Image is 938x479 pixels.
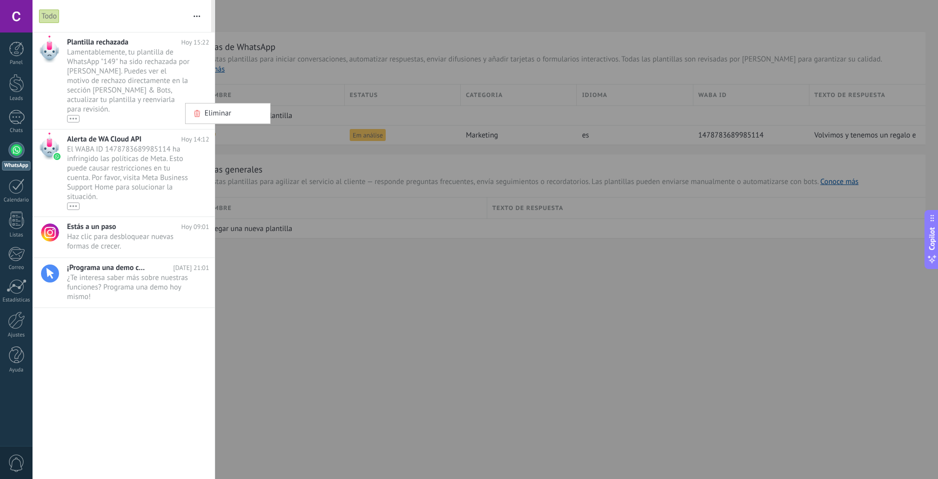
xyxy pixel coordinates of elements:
[2,59,31,66] div: Panel
[2,95,31,102] div: Leads
[2,367,31,373] div: Ayuda
[927,227,937,250] span: Copilot
[2,297,31,303] div: Estadísticas
[205,103,231,123] span: Eliminar
[2,197,31,203] div: Calendario
[2,127,31,134] div: Chats
[2,232,31,238] div: Listas
[2,161,31,170] div: WhatsApp
[2,264,31,271] div: Correo
[2,332,31,338] div: Ajustes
